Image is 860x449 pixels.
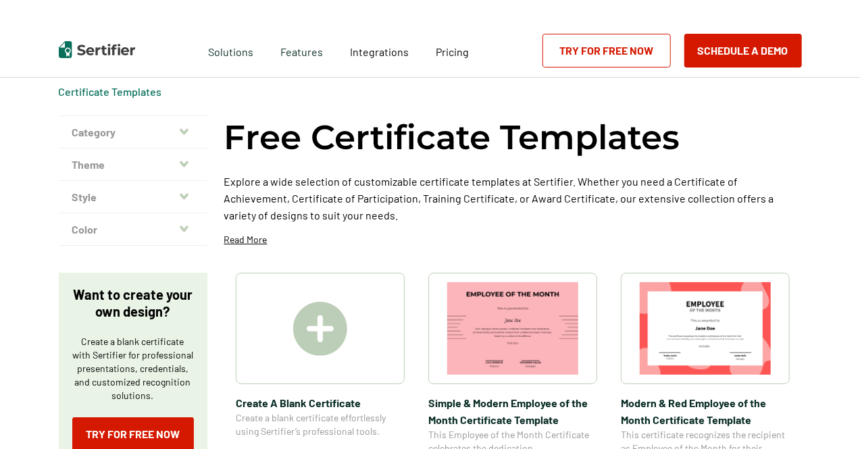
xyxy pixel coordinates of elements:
span: Modern & Red Employee of the Month Certificate Template [621,394,790,428]
img: Sertifier | Digital Credentialing Platform [59,41,135,58]
span: Create A Blank Certificate [236,394,405,411]
p: Explore a wide selection of customizable certificate templates at Sertifier. Whether you need a C... [224,173,802,223]
button: Theme [59,149,207,181]
p: Want to create your own design? [72,286,194,320]
h1: Free Certificate Templates [224,115,680,159]
span: Simple & Modern Employee of the Month Certificate Template [428,394,597,428]
button: Color [59,213,207,246]
span: Pricing [436,45,469,58]
img: Create A Blank Certificate [293,302,347,356]
img: Simple & Modern Employee of the Month Certificate Template [447,282,578,375]
span: Integrations [350,45,409,58]
span: Certificate Templates [59,85,162,99]
span: Features [280,42,323,59]
img: Modern & Red Employee of the Month Certificate Template [640,282,771,375]
button: Category [59,116,207,149]
a: Pricing [436,42,469,59]
button: Style [59,181,207,213]
span: Solutions [208,42,253,59]
a: Try for Free Now [542,34,671,68]
a: Integrations [350,42,409,59]
a: Certificate Templates [59,85,162,98]
span: Create a blank certificate effortlessly using Sertifier’s professional tools. [236,411,405,438]
p: Create a blank certificate with Sertifier for professional presentations, credentials, and custom... [72,335,194,402]
div: Breadcrumb [59,85,162,99]
p: Read More [224,233,268,246]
